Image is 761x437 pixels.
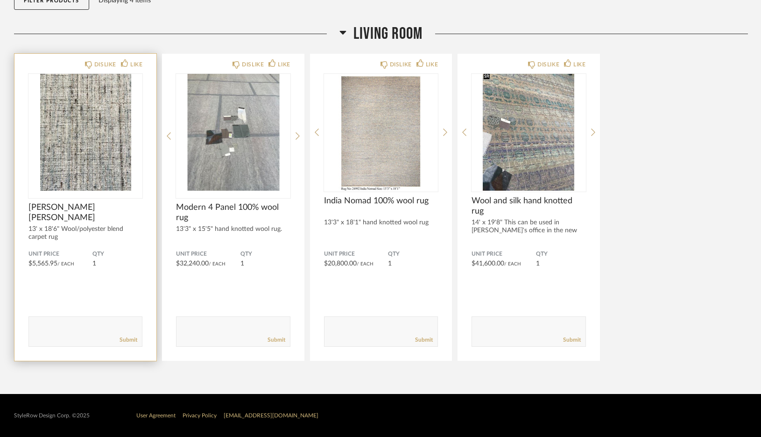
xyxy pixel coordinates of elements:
[537,60,559,69] div: DISLIKE
[92,260,96,267] span: 1
[268,336,285,344] a: Submit
[176,225,290,233] div: 13'3" x 15'5" hand knotted wool rug.
[388,251,438,258] span: QTY
[472,251,536,258] span: Unit Price
[28,260,57,267] span: $5,565.95
[563,336,581,344] a: Submit
[278,60,290,69] div: LIKE
[472,196,585,216] span: Wool and silk hand knotted rug
[324,196,438,206] span: India Nomad 100% wool rug
[536,251,586,258] span: QTY
[176,74,290,191] div: 0
[240,251,290,258] span: QTY
[176,260,209,267] span: $32,240.00
[183,413,217,418] a: Privacy Policy
[240,260,244,267] span: 1
[242,60,264,69] div: DISLIKE
[28,74,142,191] img: undefined
[472,219,585,243] div: 14' x 19'8" This can be used in [PERSON_NAME]'s office in the new house or a ...
[28,74,142,191] div: 0
[388,260,392,267] span: 1
[224,413,318,418] a: [EMAIL_ADDRESS][DOMAIN_NAME]
[472,260,504,267] span: $41,600.00
[136,413,176,418] a: User Agreement
[94,60,116,69] div: DISLIKE
[324,260,357,267] span: $20,800.00
[176,74,290,191] img: undefined
[120,336,137,344] a: Submit
[92,251,142,258] span: QTY
[536,260,540,267] span: 1
[357,262,373,266] span: / Each
[324,74,438,191] img: undefined
[415,336,433,344] a: Submit
[573,60,585,69] div: LIKE
[28,202,142,223] span: [PERSON_NAME] [PERSON_NAME]
[176,251,240,258] span: Unit Price
[324,251,388,258] span: Unit Price
[504,262,521,266] span: / Each
[14,412,90,419] div: StyleRow Design Corp. ©2025
[324,219,438,227] div: 13'3" x 18'1" hand knotted wool rug
[28,225,142,241] div: 13' x 18'6" Wool/polyester blend carpet rug
[28,251,92,258] span: Unit Price
[353,24,423,44] span: Living Room
[130,60,142,69] div: LIKE
[176,202,290,223] span: Modern 4 Panel 100% wool rug
[426,60,438,69] div: LIKE
[57,262,74,266] span: / Each
[390,60,412,69] div: DISLIKE
[472,74,585,191] img: undefined
[209,262,225,266] span: / Each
